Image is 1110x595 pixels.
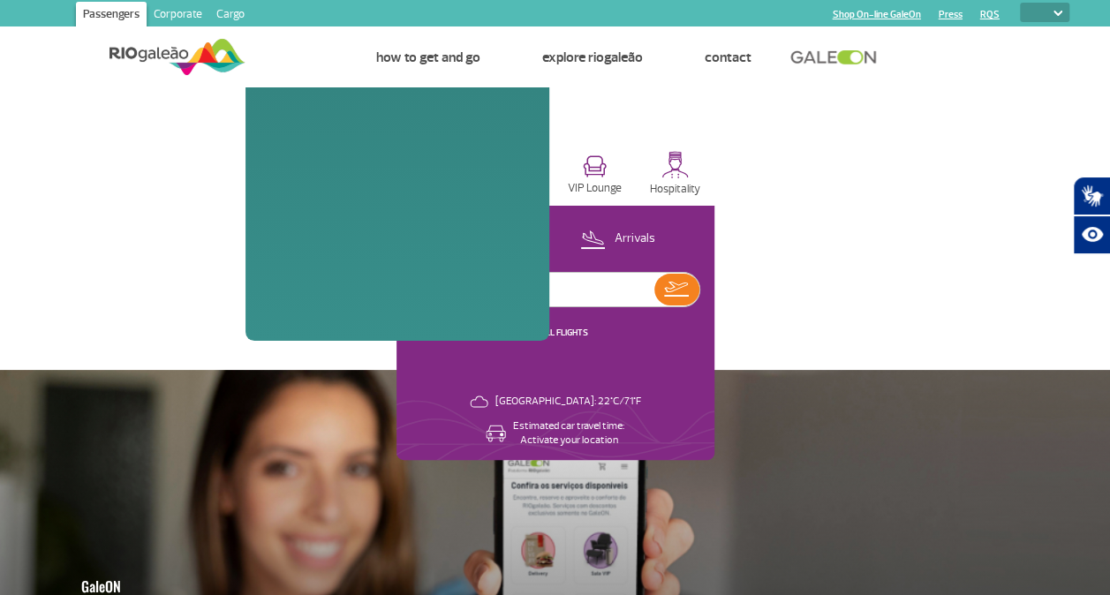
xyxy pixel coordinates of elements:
[513,419,624,448] p: Estimated car travel time: Activate your location
[568,182,622,195] p: VIP Lounge
[147,2,209,30] a: Corporate
[650,183,700,196] p: Hospitality
[495,395,641,409] p: [GEOGRAPHIC_DATA]: 22°C/71°F
[575,228,660,251] button: Arrivals
[980,9,1000,20] a: RQS
[1073,215,1110,254] button: Abrir recursos assistivos.
[1073,177,1110,254] div: Plugin de acessibilidade da Hand Talk.
[522,327,588,338] a: SEE ALL FLIGHTS
[209,2,252,30] a: Cargo
[517,326,593,340] button: SEE ALL FLIGHTS
[636,144,714,206] button: Hospitality
[704,49,751,66] a: Contact
[76,2,147,30] a: Passengers
[541,49,642,66] a: Explore RIOgaleão
[556,144,635,206] button: VIP Lounge
[583,155,607,177] img: vipRoom.svg
[661,151,689,178] img: hospitality.svg
[1073,177,1110,215] button: Abrir tradutor de língua de sinais.
[939,9,963,20] a: Press
[375,49,479,66] a: How to get and go
[833,9,921,20] a: Shop On-line GaleOn
[614,230,654,247] p: Arrivals
[276,49,313,66] a: Flights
